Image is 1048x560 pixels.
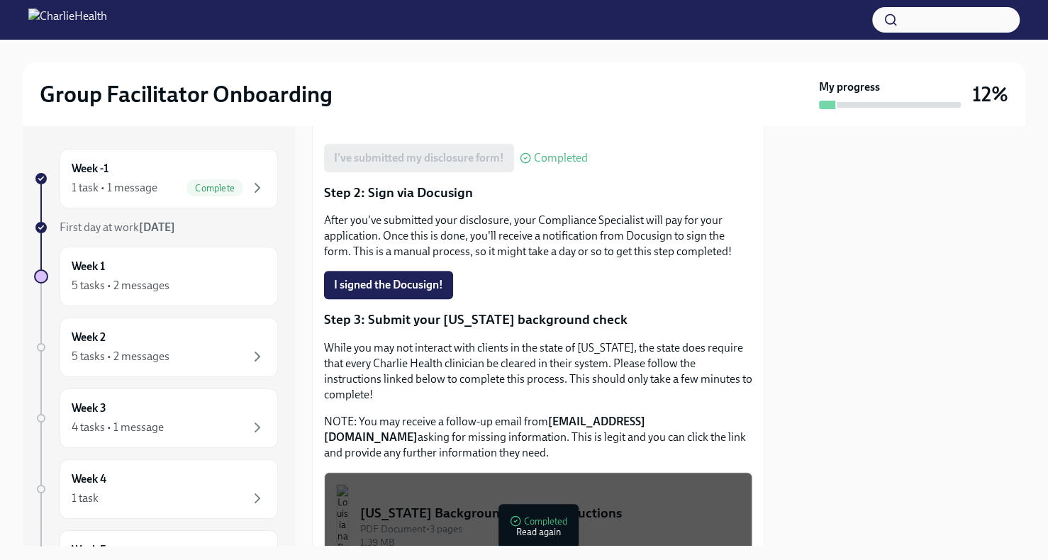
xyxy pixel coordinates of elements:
[34,459,278,519] a: Week 41 task
[360,536,740,549] div: 1.39 MB
[72,278,169,293] div: 5 tasks • 2 messages
[34,149,278,208] a: Week -11 task • 1 messageComplete
[819,79,880,95] strong: My progress
[28,9,107,31] img: CharlieHealth
[972,82,1008,107] h3: 12%
[60,220,175,234] span: First day at work
[534,152,588,164] span: Completed
[72,542,106,558] h6: Week 5
[360,504,740,522] div: [US_STATE] Background Check Instructions
[40,80,333,108] h2: Group Facilitator Onboarding
[324,310,752,329] p: Step 3: Submit your [US_STATE] background check
[324,213,752,259] p: After you've submitted your disclosure, your Compliance Specialist will pay for your application....
[324,184,752,202] p: Step 2: Sign via Docusign
[34,318,278,377] a: Week 25 tasks • 2 messages
[72,401,106,416] h6: Week 3
[72,161,108,177] h6: Week -1
[72,491,99,506] div: 1 task
[34,247,278,306] a: Week 15 tasks • 2 messages
[72,330,106,345] h6: Week 2
[72,420,164,435] div: 4 tasks • 1 message
[139,220,175,234] strong: [DATE]
[34,388,278,448] a: Week 34 tasks • 1 message
[72,180,157,196] div: 1 task • 1 message
[34,220,278,235] a: First day at work[DATE]
[360,522,740,536] div: PDF Document • 3 pages
[324,340,752,403] p: While you may not interact with clients in the state of [US_STATE], the state does require that e...
[324,415,645,444] strong: [EMAIL_ADDRESS][DOMAIN_NAME]
[334,278,443,292] span: I signed the Docusign!
[72,349,169,364] div: 5 tasks • 2 messages
[72,471,106,487] h6: Week 4
[72,259,105,274] h6: Week 1
[186,183,243,194] span: Complete
[324,414,752,461] p: NOTE: You may receive a follow-up email from asking for missing information. This is legit and yo...
[324,271,453,299] button: I signed the Docusign!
